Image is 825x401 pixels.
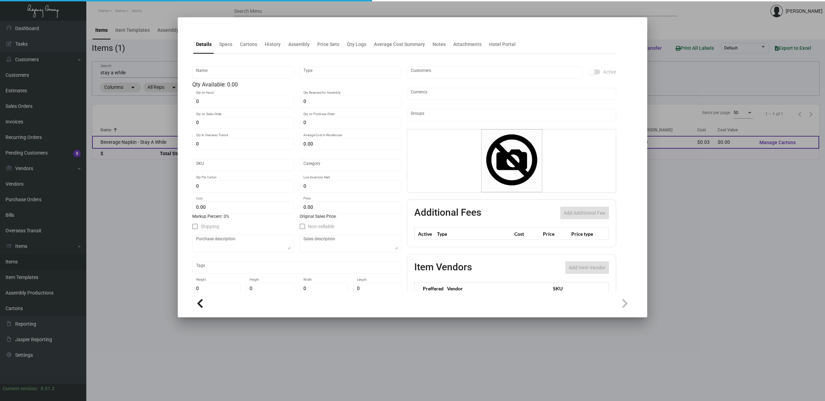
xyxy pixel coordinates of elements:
[453,41,482,48] div: Attachments
[347,41,366,48] div: Qty Logs
[411,70,579,75] input: Add new..
[564,210,605,216] span: Add Additional Fee
[560,207,609,219] button: Add Additional Fee
[288,41,310,48] div: Assembly
[489,41,516,48] div: Hotel Portal
[240,41,257,48] div: Cartons
[308,222,334,231] span: Non-sellable
[219,41,232,48] div: Specs
[570,228,601,240] th: Price type
[411,112,613,118] input: Add new..
[415,282,444,295] th: Preffered
[192,81,401,89] div: Qty Available: 0.00
[265,41,281,48] div: History
[414,261,472,274] h2: Item Vendors
[317,41,339,48] div: Price Sets
[569,265,605,270] span: Add item Vendor
[196,41,212,48] div: Details
[444,282,550,295] th: Vendor
[603,68,616,76] span: Active
[201,222,219,231] span: Shipping
[414,207,481,219] h2: Additional Fees
[415,228,436,240] th: Active
[3,385,38,392] div: Current version:
[41,385,55,392] div: 0.51.2
[433,41,446,48] div: Notes
[541,228,570,240] th: Price
[565,261,609,274] button: Add item Vendor
[435,228,513,240] th: Type
[513,228,541,240] th: Cost
[374,41,425,48] div: Average Cost Summary
[550,282,609,295] th: SKU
